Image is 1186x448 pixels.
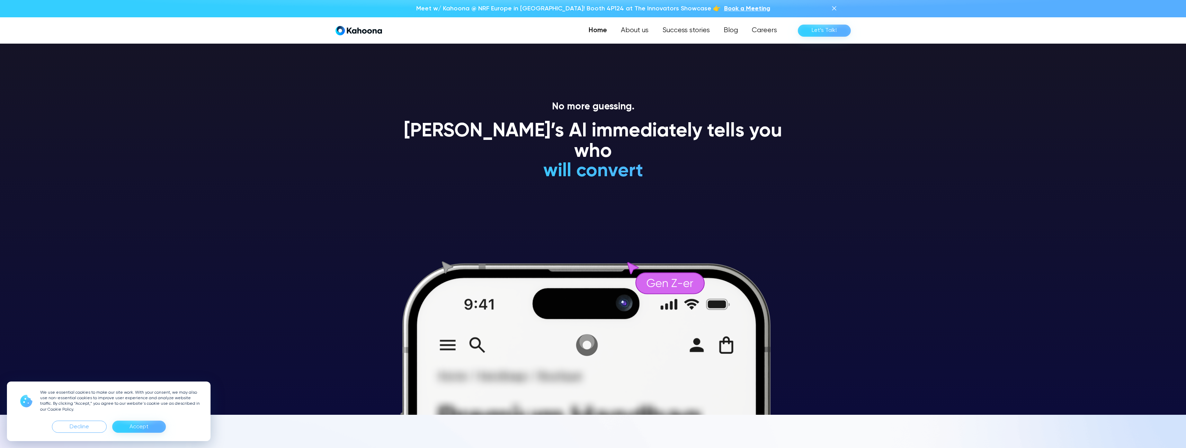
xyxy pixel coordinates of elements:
[416,4,721,13] p: Meet w/ Kahoona @ NRF Europe in [GEOGRAPHIC_DATA]! Booth 4P124 at The Innovators Showcase 👉
[40,390,202,412] p: We use essential cookies to make our site work. With your consent, we may also use non-essential ...
[336,26,382,36] a: home
[724,6,770,12] span: Book a Meeting
[70,421,89,432] div: Decline
[798,25,851,37] a: Let’s Talk!
[717,24,745,37] a: Blog
[614,24,656,37] a: About us
[812,25,837,36] div: Let’s Talk!
[396,121,791,162] h1: [PERSON_NAME]’s AI immediately tells you who
[745,24,784,37] a: Careers
[656,24,717,37] a: Success stories
[491,161,695,181] h1: will convert
[647,279,694,287] g: Gen Z-er
[724,4,770,13] a: Book a Meeting
[582,24,614,37] a: Home
[112,421,166,433] div: Accept
[130,421,149,432] div: Accept
[52,421,107,433] div: Decline
[396,101,791,113] p: No more guessing.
